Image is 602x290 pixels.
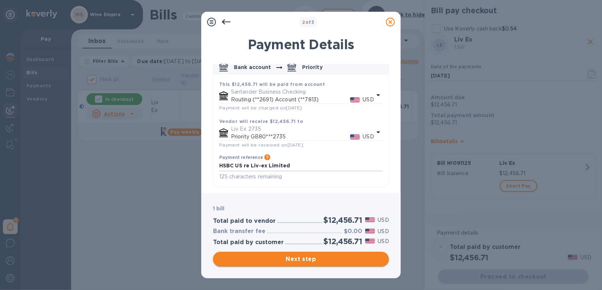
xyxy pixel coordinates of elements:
[219,105,302,110] span: Payment will be charged on [DATE]
[213,252,389,267] button: Next step
[219,119,303,124] b: Vendor will receive $12,456.71 to
[350,97,360,102] img: USD
[219,142,303,148] span: Payment will be received on [DATE]
[378,216,389,224] p: USD
[363,133,374,141] p: USD
[365,217,375,222] img: USD
[350,134,360,139] img: USD
[213,239,284,246] h3: Total paid by customer
[219,163,383,169] textarea: HSBC US re Liv-ex Limited
[231,96,350,104] p: Routing (**2691) Account (**7813)
[324,215,362,225] h2: $12,456.71
[344,228,362,235] h3: $0.00
[363,96,374,104] p: USD
[219,81,325,87] b: This $12,456.71 will be paid from account
[234,64,271,71] p: Bank account
[213,218,276,225] h3: Total paid to vendor
[378,228,389,235] p: USD
[219,173,383,181] p: 125 characters remaining
[365,229,375,234] img: USD
[302,19,305,25] span: 2
[302,19,315,25] b: of 3
[231,88,374,96] p: Santander Business Checking
[231,125,374,133] p: Liv Ex 2735
[302,64,323,71] p: Priority
[213,206,225,211] b: 1 bill
[365,239,375,244] img: USD
[213,228,265,235] h3: Bank transfer fee
[231,133,350,141] p: Priority GB80***2735
[219,155,263,160] h3: Payment reference
[213,37,389,52] h1: Payment Details
[219,255,383,264] span: Next step
[378,238,389,245] p: USD
[213,57,389,187] div: default-method
[324,237,362,246] h2: $12,456.71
